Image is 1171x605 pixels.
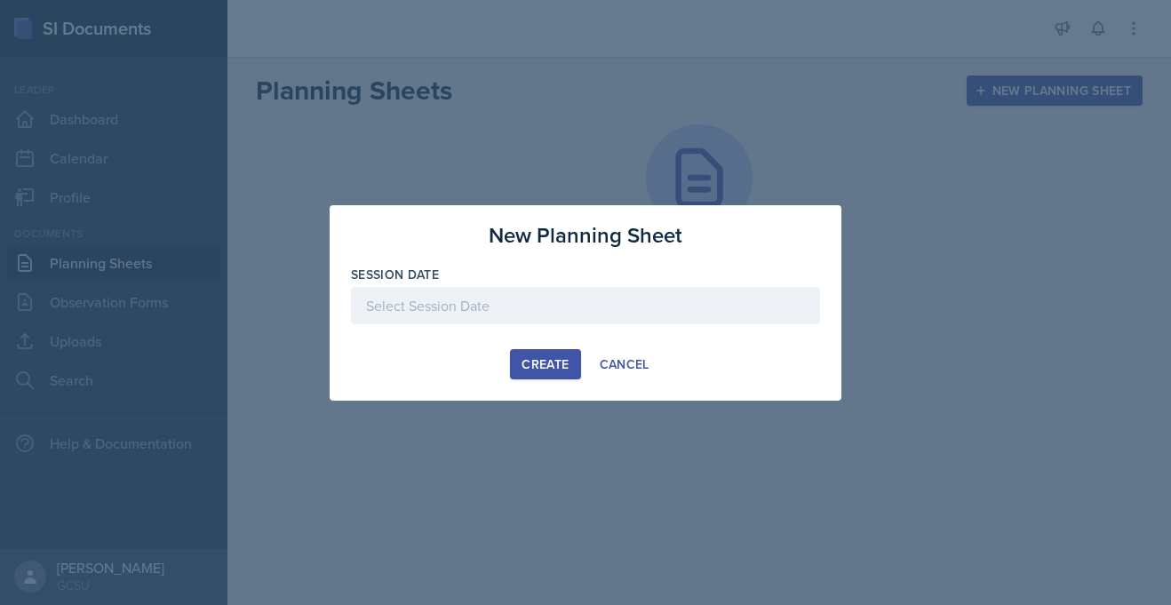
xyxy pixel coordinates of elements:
h3: New Planning Sheet [489,219,682,251]
div: Create [522,357,569,371]
label: Session Date [351,266,439,283]
button: Create [510,349,580,379]
div: Cancel [600,357,649,371]
button: Cancel [588,349,661,379]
